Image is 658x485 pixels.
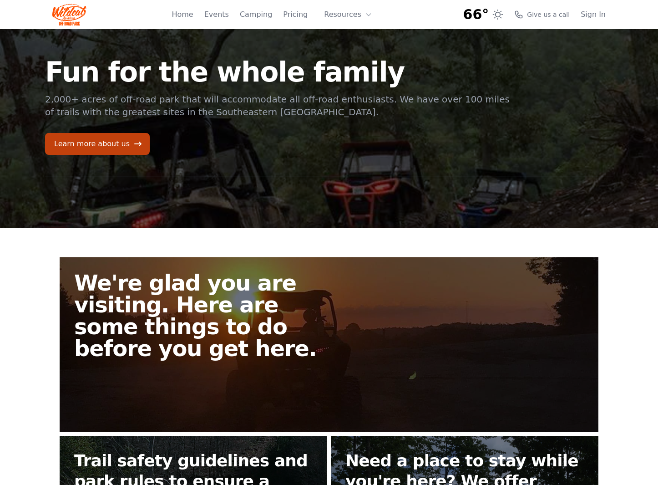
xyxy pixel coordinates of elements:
a: Pricing [283,9,308,20]
a: Give us a call [514,10,570,19]
a: Learn more about us [45,133,150,155]
h2: We're glad you are visiting. Here are some things to do before you get here. [74,272,336,359]
a: Sign In [581,9,606,20]
span: 66° [463,6,489,23]
a: We're glad you are visiting. Here are some things to do before you get here. [60,257,598,432]
a: Camping [240,9,272,20]
h1: Fun for the whole family [45,58,511,86]
span: Give us a call [527,10,570,19]
img: Wildcat Logo [52,4,86,26]
button: Resources [319,5,378,24]
p: 2,000+ acres of off-road park that will accommodate all off-road enthusiasts. We have over 100 mi... [45,93,511,118]
a: Home [172,9,193,20]
a: Events [204,9,229,20]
